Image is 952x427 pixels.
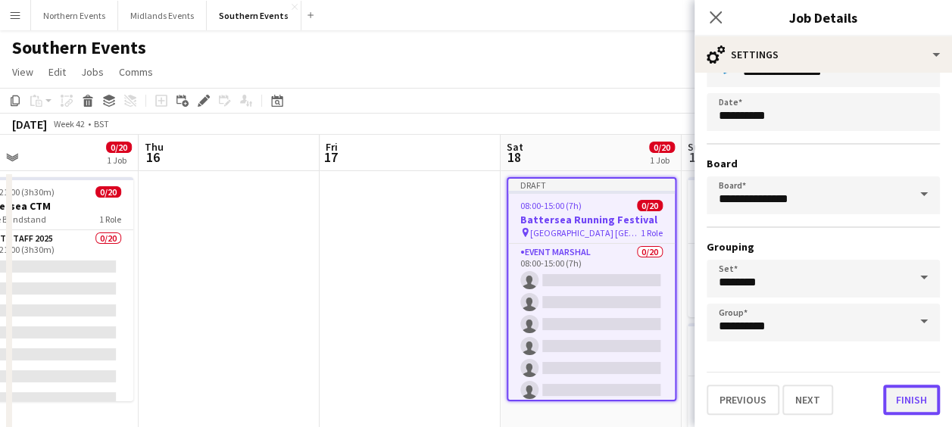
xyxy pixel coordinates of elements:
[688,140,706,154] span: Sun
[641,227,663,238] span: 1 Role
[507,177,676,401] app-job-card: Draft08:00-15:00 (7h)0/20Battersea Running Festival [GEOGRAPHIC_DATA] [GEOGRAPHIC_DATA]1 RoleEven...
[113,62,159,82] a: Comms
[508,213,675,226] h3: Battersea Running Festival
[145,140,164,154] span: Thu
[31,1,118,30] button: Northern Events
[688,199,857,226] h3: RT Kit Assistant - [GEOGRAPHIC_DATA] 10k
[504,148,523,166] span: 18
[520,200,582,211] span: 08:00-15:00 (7h)
[94,118,109,129] div: BST
[99,213,121,225] span: 1 Role
[323,148,338,166] span: 17
[782,385,833,415] button: Next
[6,62,39,82] a: View
[326,140,338,154] span: Fri
[688,345,857,359] h3: [GEOGRAPHIC_DATA] 10k
[688,177,857,317] app-job-card: 06:00-13:30 (7h30m)0/2RT Kit Assistant - [GEOGRAPHIC_DATA] 10k [GEOGRAPHIC_DATA] 10k1 RoleKit Mar...
[707,157,940,170] h3: Board
[685,148,706,166] span: 19
[50,118,88,129] span: Week 42
[42,62,72,82] a: Edit
[207,1,301,30] button: Southern Events
[12,117,47,132] div: [DATE]
[81,65,104,79] span: Jobs
[95,186,121,198] span: 0/20
[650,154,674,166] div: 1 Job
[688,244,857,317] app-card-role: Kit Marshal7A0/206:00-13:30 (7h30m)
[119,65,153,79] span: Comms
[118,1,207,30] button: Midlands Events
[707,240,940,254] h3: Grouping
[48,65,66,79] span: Edit
[142,148,164,166] span: 16
[649,142,675,153] span: 0/20
[107,154,131,166] div: 1 Job
[694,36,952,73] div: Settings
[75,62,110,82] a: Jobs
[507,140,523,154] span: Sat
[12,36,146,59] h1: Southern Events
[637,200,663,211] span: 0/20
[694,8,952,27] h3: Job Details
[106,142,132,153] span: 0/20
[530,227,641,238] span: [GEOGRAPHIC_DATA] [GEOGRAPHIC_DATA]
[12,65,33,79] span: View
[883,385,940,415] button: Finish
[508,179,675,191] div: Draft
[707,385,779,415] button: Previous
